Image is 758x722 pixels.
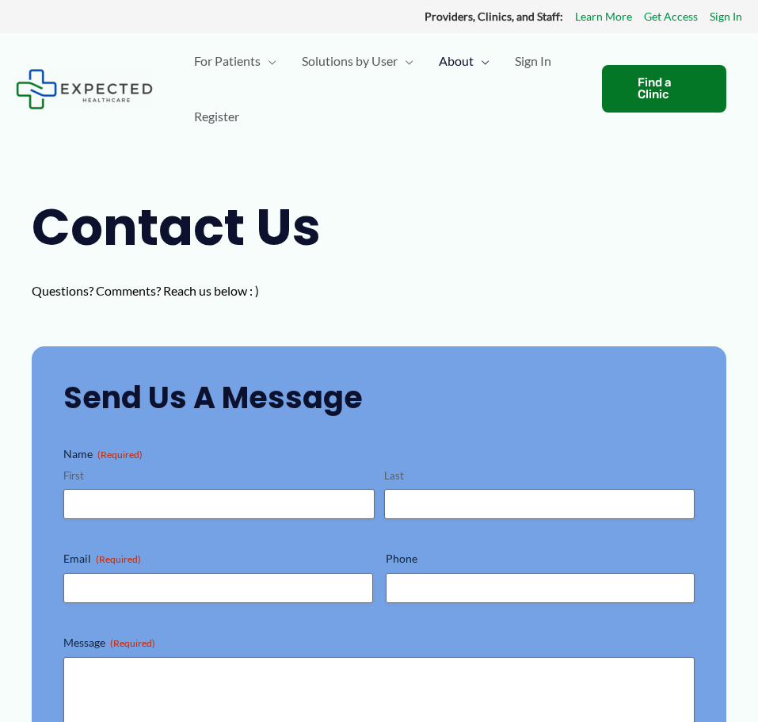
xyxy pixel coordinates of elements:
label: Last [384,468,695,483]
span: (Required) [110,637,155,649]
p: Questions? Comments? Reach us below : ) [32,279,631,303]
nav: Primary Site Navigation [181,33,586,144]
span: (Required) [96,553,141,565]
a: Learn More [575,6,632,27]
a: Register [181,89,252,144]
label: Message [63,635,695,651]
a: For PatientsMenu Toggle [181,33,289,89]
a: Sign In [502,33,564,89]
legend: Name [63,446,143,462]
label: First [63,468,375,483]
span: Menu Toggle [261,33,276,89]
span: (Required) [97,449,143,460]
strong: Providers, Clinics, and Staff: [425,10,563,23]
span: Solutions by User [302,33,398,89]
a: Sign In [710,6,742,27]
a: AboutMenu Toggle [426,33,502,89]
img: Expected Healthcare Logo - side, dark font, small [16,69,153,109]
a: Get Access [644,6,698,27]
a: Solutions by UserMenu Toggle [289,33,426,89]
span: About [439,33,474,89]
label: Phone [386,551,695,567]
span: For Patients [194,33,261,89]
span: Register [194,89,239,144]
h1: Contact Us [32,192,631,263]
span: Menu Toggle [398,33,413,89]
span: Menu Toggle [474,33,489,89]
label: Email [63,551,373,567]
span: Sign In [515,33,551,89]
h2: Send Us a Message [63,378,695,417]
a: Find a Clinic [602,65,726,113]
